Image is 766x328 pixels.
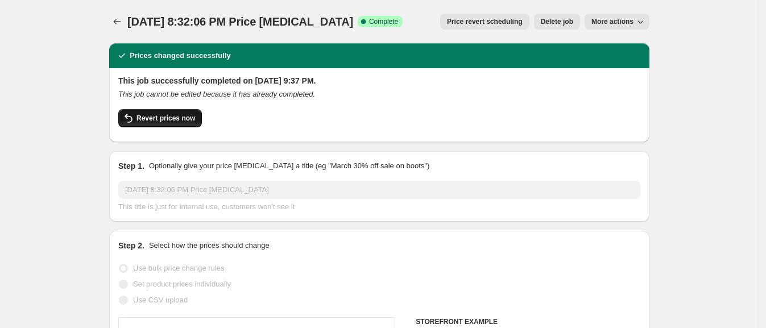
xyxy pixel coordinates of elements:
span: Price revert scheduling [447,17,523,26]
span: More actions [591,17,633,26]
button: Price revert scheduling [440,14,529,30]
span: This title is just for internal use, customers won't see it [118,202,295,211]
i: This job cannot be edited because it has already completed. [118,90,315,98]
span: Use CSV upload [133,296,188,304]
p: Optionally give your price [MEDICAL_DATA] a title (eg "March 30% off sale on boots") [149,160,429,172]
button: Price change jobs [109,14,125,30]
h2: Prices changed successfully [130,50,231,61]
button: More actions [585,14,649,30]
button: Revert prices now [118,109,202,127]
span: Delete job [541,17,573,26]
span: [DATE] 8:32:06 PM Price [MEDICAL_DATA] [127,15,353,28]
h2: Step 1. [118,160,144,172]
span: Complete [369,17,398,26]
p: Select how the prices should change [149,240,270,251]
span: Revert prices now [136,114,195,123]
h2: Step 2. [118,240,144,251]
span: Set product prices individually [133,280,231,288]
h2: This job successfully completed on [DATE] 9:37 PM. [118,75,640,86]
input: 30% off holiday sale [118,181,640,199]
button: Delete job [534,14,580,30]
span: Use bulk price change rules [133,264,224,272]
h6: STOREFRONT EXAMPLE [416,317,640,326]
